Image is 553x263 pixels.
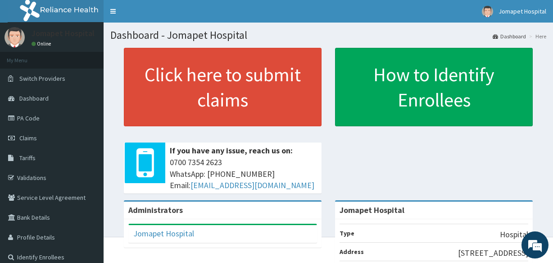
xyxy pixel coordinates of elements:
a: Online [32,41,53,47]
img: User Image [5,27,25,47]
p: Hospital [500,229,528,240]
span: Jomapet Hospital [499,7,546,15]
p: Jomapet Hospital [32,29,95,37]
b: If you have any issue, reach us on: [170,145,293,156]
strong: Jomapet Hospital [340,205,404,215]
a: Click here to submit claims [124,48,322,126]
span: Dashboard [19,94,49,102]
b: Type [340,229,354,237]
b: Address [340,248,364,256]
span: Tariffs [19,154,36,162]
span: Claims [19,134,37,142]
span: Switch Providers [19,74,65,83]
a: [EMAIL_ADDRESS][DOMAIN_NAME] [190,180,314,190]
a: Jomapet Hospital [133,228,194,239]
img: User Image [482,6,493,17]
span: 0700 7354 2623 WhatsApp: [PHONE_NUMBER] Email: [170,157,317,191]
b: Administrators [128,205,183,215]
li: Here [527,32,546,40]
a: How to Identify Enrollees [335,48,533,126]
a: Dashboard [493,32,526,40]
h1: Dashboard - Jomapet Hospital [110,29,546,41]
p: [STREET_ADDRESS] [458,247,528,259]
